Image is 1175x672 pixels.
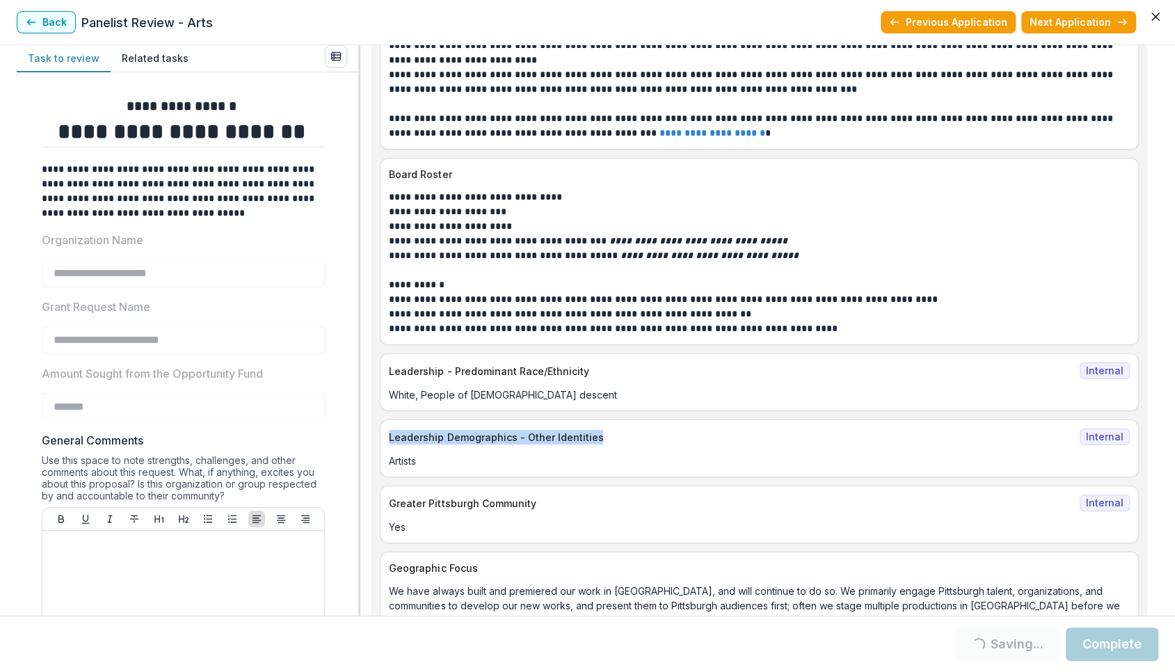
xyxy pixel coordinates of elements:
[126,511,143,527] button: Strike
[17,11,76,33] button: Back
[1080,429,1130,445] span: Internal
[389,430,1074,445] p: Leadership Demographics - Other Identities
[1066,627,1158,661] button: Complete
[389,167,1124,182] p: Board Roster
[1144,6,1167,28] button: Close
[17,45,111,72] button: Task to review
[325,45,347,67] button: View all reviews
[297,511,314,527] button: Align Right
[53,511,70,527] button: Bold
[175,511,192,527] button: Heading 2
[200,511,216,527] button: Bullet List
[389,387,1130,402] p: White, People of [DEMOGRAPHIC_DATA] descent
[389,561,1124,575] p: Geographic Focus
[111,45,200,72] button: Related tasks
[248,511,265,527] button: Align Left
[151,511,168,527] button: Heading 1
[42,232,143,248] p: Organization Name
[389,520,1130,534] p: Yes
[81,13,213,32] p: Panelist Review - Arts
[1021,11,1136,33] button: Next Application
[956,627,1060,661] button: Saving...
[42,454,325,507] div: Use this space to note strengths, challenges, and other comments about this request. What, if any...
[881,11,1016,33] button: Previous Application
[389,364,1074,378] p: Leadership - Predominant Race/Ethnicity
[1080,362,1130,379] span: Internal
[389,496,1074,511] p: Greater Pittsburgh Community
[42,298,150,315] p: Grant Request Name
[224,511,241,527] button: Ordered List
[42,365,263,382] p: Amount Sought from the Opportunity Fund
[42,432,143,449] p: General Comments
[77,511,94,527] button: Underline
[102,511,118,527] button: Italicize
[273,511,289,527] button: Align Center
[1080,495,1130,511] span: Internal
[389,454,1130,468] p: Artists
